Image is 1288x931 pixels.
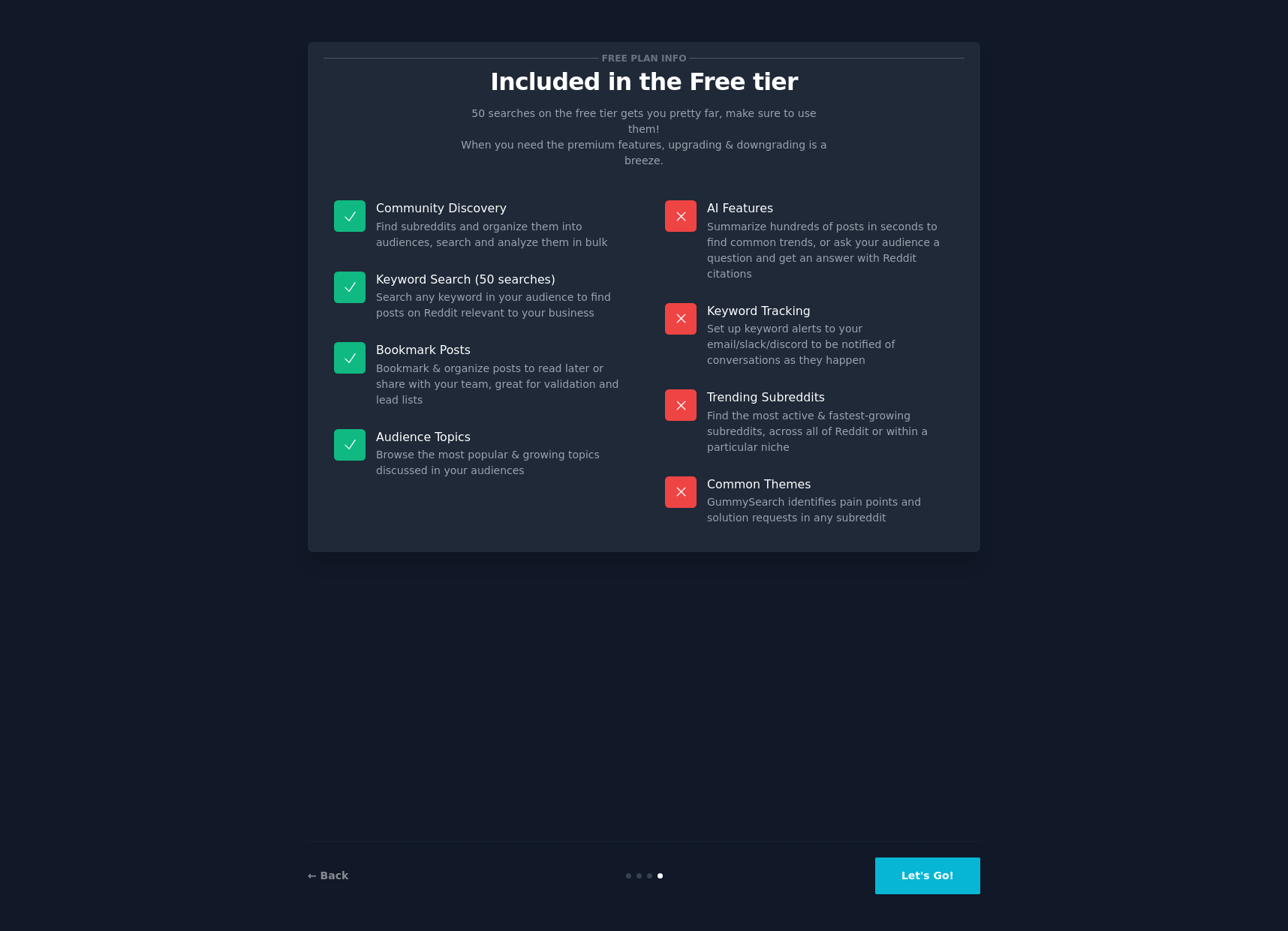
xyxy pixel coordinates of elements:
[707,494,954,526] dd: GummySearch identifies pain points and solution requests in any subreddit
[707,200,954,216] p: AI Features
[376,200,623,216] p: Community Discovery
[376,342,623,358] p: Bookmark Posts
[707,476,954,492] p: Common Themes
[875,857,980,894] button: Let's Go!
[376,447,623,479] dd: Browse the most popular & growing topics discussed in your audiences
[455,106,833,169] p: 50 searches on the free tier gets you pretty far, make sure to use them! When you need the premiu...
[599,50,689,66] span: Free plan info
[707,389,954,405] p: Trending Subreddits
[376,361,623,408] dd: Bookmark & organize posts to read later or share with your team, great for validation and lead lists
[707,303,954,319] p: Keyword Tracking
[707,321,954,368] dd: Set up keyword alerts to your email/slack/discord to be notified of conversations as they happen
[376,290,623,321] dd: Search any keyword in your audience to find posts on Reddit relevant to your business
[308,869,348,881] a: ← Back
[376,429,623,445] p: Audience Topics
[324,69,964,95] p: Included in the Free tier
[376,219,623,251] dd: Find subreddits and organize them into audiences, search and analyze them in bulk
[376,272,623,287] p: Keyword Search (50 searches)
[707,219,954,282] dd: Summarize hundreds of posts in seconds to find common trends, or ask your audience a question and...
[707,408,954,455] dd: Find the most active & fastest-growing subreddits, across all of Reddit or within a particular niche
